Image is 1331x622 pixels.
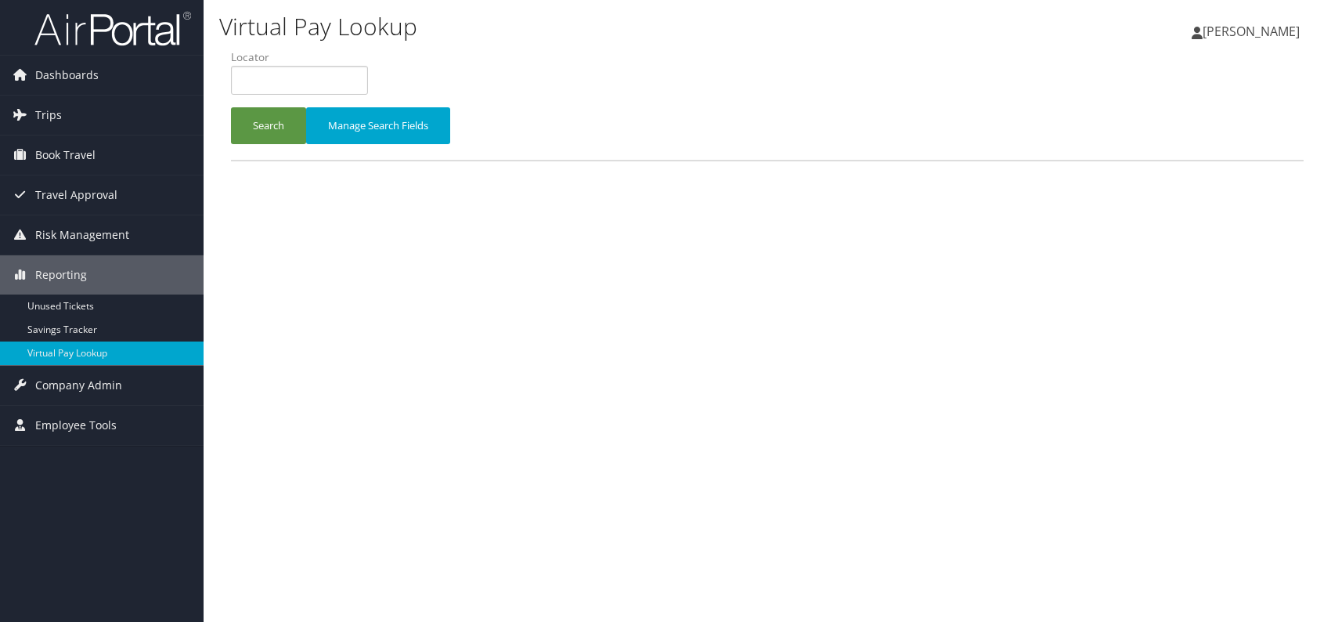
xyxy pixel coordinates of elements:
[35,56,99,95] span: Dashboards
[219,10,950,43] h1: Virtual Pay Lookup
[35,96,62,135] span: Trips
[35,255,87,295] span: Reporting
[1203,23,1300,40] span: [PERSON_NAME]
[35,175,117,215] span: Travel Approval
[35,366,122,405] span: Company Admin
[231,107,306,144] button: Search
[34,10,191,47] img: airportal-logo.png
[35,136,96,175] span: Book Travel
[231,49,380,65] label: Locator
[306,107,450,144] button: Manage Search Fields
[1192,8,1315,55] a: [PERSON_NAME]
[35,215,129,255] span: Risk Management
[35,406,117,445] span: Employee Tools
